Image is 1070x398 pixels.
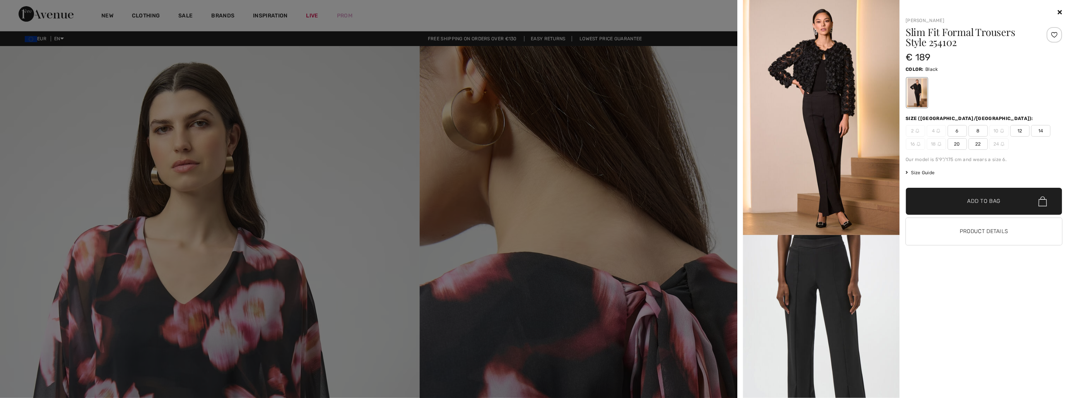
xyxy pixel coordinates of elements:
img: ring-m.svg [938,142,942,146]
img: Bag.svg [1039,196,1047,206]
span: Chat [17,5,33,12]
button: Add to Bag [906,188,1063,215]
img: ring-m.svg [1000,129,1004,133]
span: Add to Bag [967,197,1001,206]
span: 2 [906,125,925,137]
div: Size ([GEOGRAPHIC_DATA]/[GEOGRAPHIC_DATA]): [906,115,1035,122]
span: 6 [948,125,967,137]
button: Product Details [906,218,1063,245]
span: 18 [927,138,946,150]
div: Black [907,78,927,107]
span: 12 [1010,125,1030,137]
span: 14 [1031,125,1051,137]
span: 8 [969,125,988,137]
span: 10 [990,125,1009,137]
span: 16 [906,138,925,150]
span: Color: [906,67,924,72]
span: € 189 [906,52,931,63]
span: Size Guide [906,169,935,176]
span: 20 [948,138,967,150]
img: ring-m.svg [1001,142,1005,146]
span: 4 [927,125,946,137]
img: ring-m.svg [937,129,940,133]
img: ring-m.svg [916,129,920,133]
h1: Slim Fit Formal Trousers Style 254102 [906,27,1036,47]
img: ring-m.svg [917,142,921,146]
span: 24 [990,138,1009,150]
span: 22 [969,138,988,150]
span: Black [926,67,938,72]
div: Our model is 5'9"/175 cm and wears a size 6. [906,156,1063,163]
a: [PERSON_NAME] [906,18,945,23]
